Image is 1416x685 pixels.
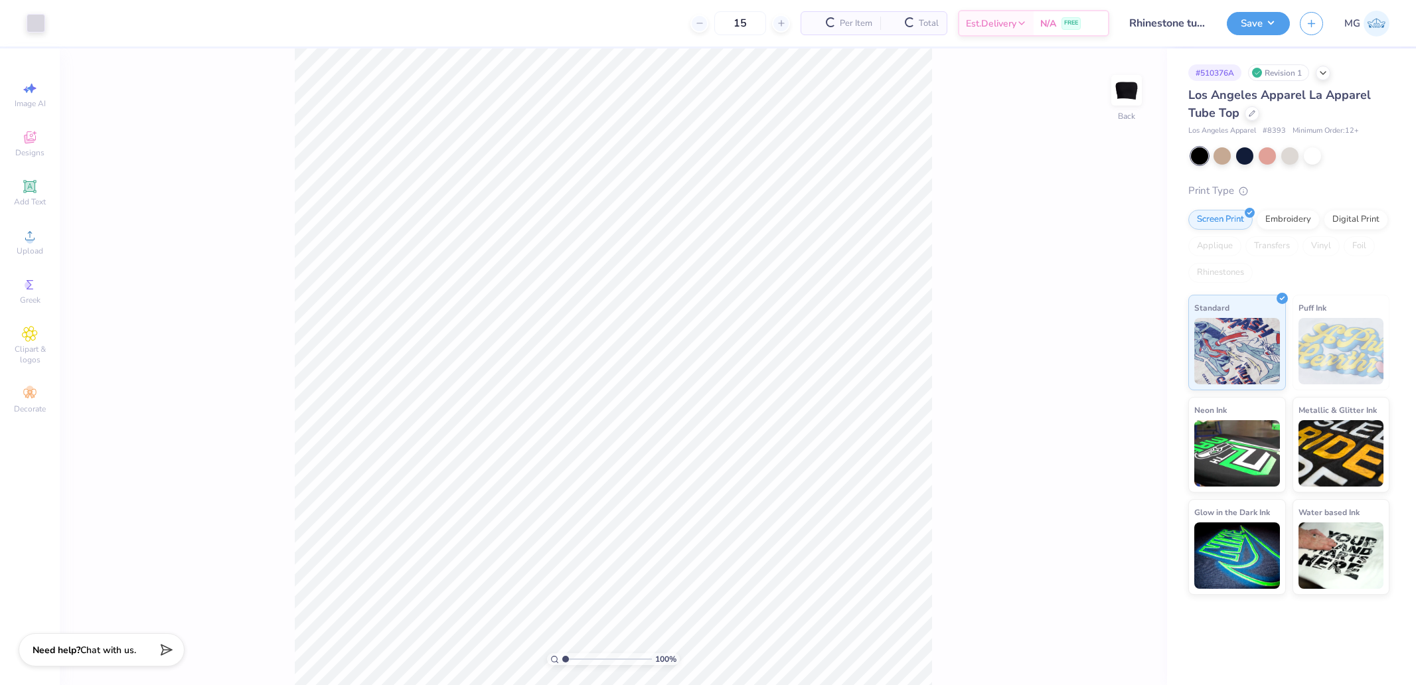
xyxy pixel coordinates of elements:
div: Back [1118,110,1135,122]
div: # 510376A [1188,64,1241,81]
div: Vinyl [1302,236,1340,256]
div: Transfers [1245,236,1298,256]
img: Michael Galon [1364,11,1389,37]
span: Greek [20,295,40,305]
div: Applique [1188,236,1241,256]
button: Save [1227,12,1290,35]
span: Image AI [15,98,46,109]
span: Add Text [14,196,46,207]
img: Back [1113,77,1140,104]
span: Water based Ink [1298,505,1360,519]
div: Print Type [1188,183,1389,198]
img: Metallic & Glitter Ink [1298,420,1384,487]
span: Per Item [840,17,872,31]
strong: Need help? [33,644,80,656]
span: Designs [15,147,44,158]
span: Chat with us. [80,644,136,656]
div: Foil [1344,236,1375,256]
input: Untitled Design [1119,10,1217,37]
span: Est. Delivery [966,17,1016,31]
span: FREE [1064,19,1078,28]
div: Revision 1 [1248,64,1309,81]
input: – – [714,11,766,35]
div: Embroidery [1257,210,1320,230]
span: N/A [1040,17,1056,31]
span: Clipart & logos [7,344,53,365]
span: Minimum Order: 12 + [1293,125,1359,137]
span: Los Angeles Apparel [1188,125,1256,137]
span: Metallic & Glitter Ink [1298,403,1377,417]
img: Glow in the Dark Ink [1194,522,1280,589]
img: Neon Ink [1194,420,1280,487]
span: Standard [1194,301,1229,315]
span: Total [919,17,939,31]
span: Decorate [14,404,46,414]
img: Standard [1194,318,1280,384]
div: Rhinestones [1188,263,1253,283]
div: Screen Print [1188,210,1253,230]
img: Puff Ink [1298,318,1384,384]
span: MG [1344,16,1360,31]
span: # 8393 [1263,125,1286,137]
span: 100 % [655,653,676,665]
span: Neon Ink [1194,403,1227,417]
span: Los Angeles Apparel La Apparel Tube Top [1188,87,1371,121]
a: MG [1344,11,1389,37]
span: Upload [17,246,43,256]
img: Water based Ink [1298,522,1384,589]
div: Digital Print [1324,210,1388,230]
span: Puff Ink [1298,301,1326,315]
span: Glow in the Dark Ink [1194,505,1270,519]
